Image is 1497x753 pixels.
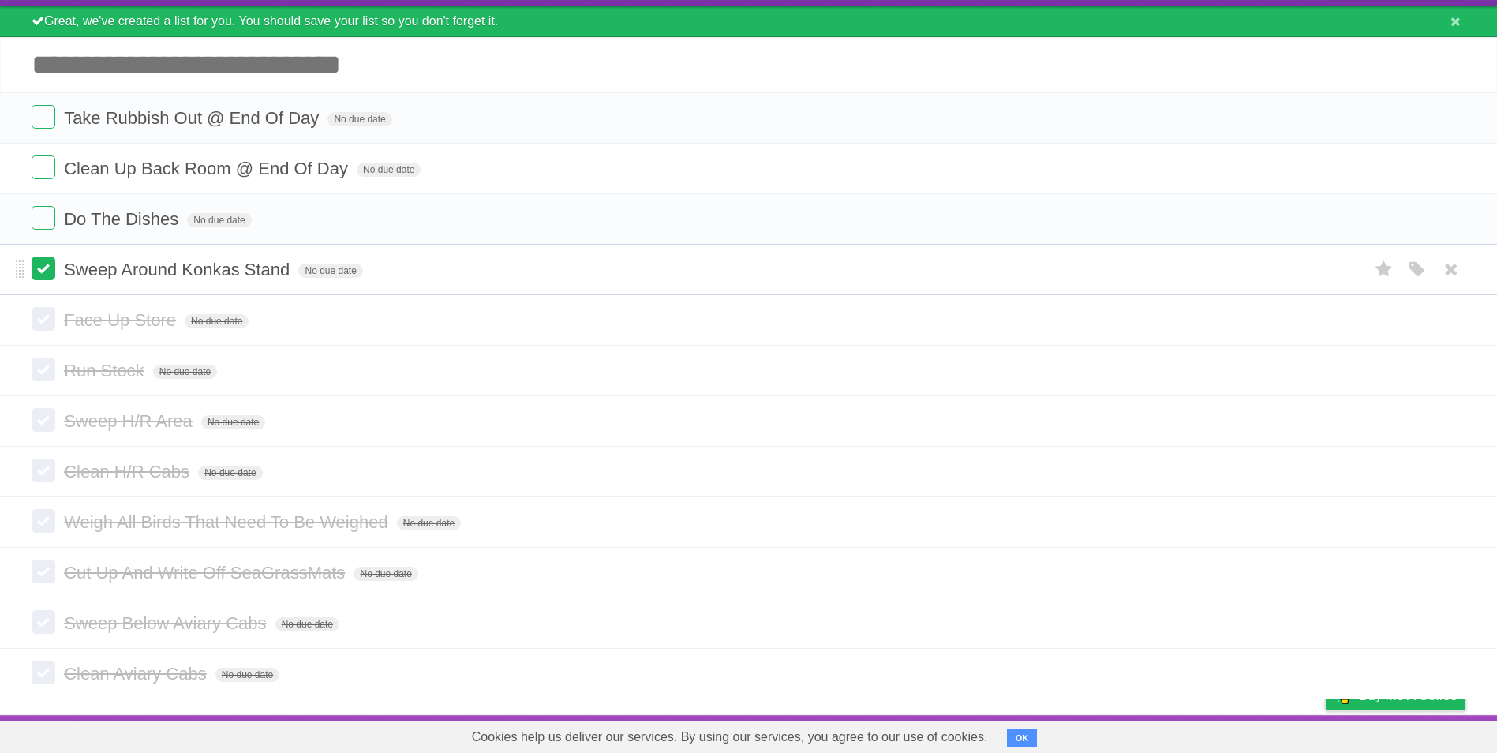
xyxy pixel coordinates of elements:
span: No due date [397,516,461,530]
label: Done [32,105,55,129]
span: No due date [327,112,391,126]
label: Done [32,307,55,331]
span: No due date [215,668,279,682]
label: Done [32,257,55,280]
label: Done [32,459,55,482]
span: Cut Up And Write Off SeaGrassMats [64,563,349,583]
label: Done [32,155,55,179]
label: Done [32,206,55,230]
label: Done [32,560,55,583]
a: Suggest a feature [1366,719,1465,749]
span: No due date [201,415,265,429]
label: Star task [1369,257,1399,283]
span: Clean Up Back Room @ End Of Day [64,159,352,178]
span: Do The Dishes [64,209,182,229]
span: No due date [185,314,249,328]
span: No due date [275,617,339,631]
label: Done [32,358,55,381]
span: No due date [354,567,417,581]
span: No due date [153,365,217,379]
label: Done [32,661,55,684]
span: Sweep Below Aviary Cabs [64,613,270,633]
button: OK [1007,729,1038,747]
span: No due date [357,163,421,177]
span: Cookies help us deliver our services. By using our services, you agree to our use of cookies. [456,721,1004,753]
span: Take Rubbish Out @ End Of Day [64,108,323,128]
label: Done [32,610,55,634]
a: Terms [1252,719,1286,749]
a: Privacy [1305,719,1346,749]
span: Clean H/R Cabs [64,462,193,481]
span: Run Stock [64,361,148,380]
span: Weigh All Birds That Need To Be Weighed [64,512,392,532]
label: Done [32,509,55,533]
span: Sweep H/R Area [64,411,196,431]
span: No due date [198,466,262,480]
a: Developers [1168,719,1232,749]
span: Face Up Store [64,310,180,330]
span: Sweep Around Konkas Stand [64,260,294,279]
a: About [1116,719,1149,749]
span: Clean Aviary Cabs [64,664,211,684]
span: Buy me a coffee [1359,682,1458,710]
label: Done [32,408,55,432]
span: No due date [187,213,251,227]
span: No due date [298,264,362,278]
